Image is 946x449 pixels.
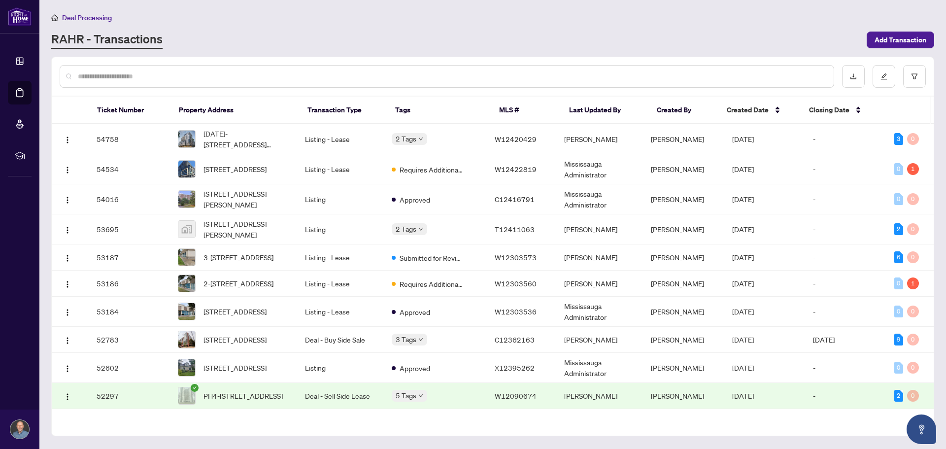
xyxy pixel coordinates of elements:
[495,253,537,262] span: W12303573
[60,161,75,177] button: Logo
[556,271,643,297] td: [PERSON_NAME]
[732,391,754,400] span: [DATE]
[651,225,704,234] span: [PERSON_NAME]
[805,214,886,244] td: -
[556,214,643,244] td: [PERSON_NAME]
[60,360,75,376] button: Logo
[400,252,464,263] span: Submitted for Review
[495,225,535,234] span: T12411063
[732,307,754,316] span: [DATE]
[894,133,903,145] div: 3
[60,388,75,404] button: Logo
[495,135,537,143] span: W12420429
[89,271,169,297] td: 53186
[907,362,919,374] div: 0
[911,73,918,80] span: filter
[907,334,919,345] div: 0
[894,390,903,402] div: 2
[651,253,704,262] span: [PERSON_NAME]
[894,334,903,345] div: 9
[203,362,267,373] span: [STREET_ADDRESS]
[64,226,71,234] img: Logo
[297,154,384,184] td: Listing - Lease
[732,335,754,344] span: [DATE]
[178,131,195,147] img: thumbnail-img
[732,165,754,173] span: [DATE]
[51,14,58,21] span: home
[203,128,289,150] span: [DATE]-[STREET_ADDRESS][PERSON_NAME]
[64,136,71,144] img: Logo
[60,131,75,147] button: Logo
[850,73,857,80] span: download
[60,221,75,237] button: Logo
[203,390,283,401] span: PH4-[STREET_ADDRESS]
[64,365,71,373] img: Logo
[894,277,903,289] div: 0
[651,279,704,288] span: [PERSON_NAME]
[907,390,919,402] div: 0
[297,297,384,327] td: Listing - Lease
[64,166,71,174] img: Logo
[89,327,169,353] td: 52783
[651,391,704,400] span: [PERSON_NAME]
[903,65,926,88] button: filter
[867,32,934,48] button: Add Transaction
[178,303,195,320] img: thumbnail-img
[651,307,704,316] span: [PERSON_NAME]
[89,297,169,327] td: 53184
[495,165,537,173] span: W12422819
[400,194,430,205] span: Approved
[64,337,71,345] img: Logo
[51,31,163,49] a: RAHR - Transactions
[907,414,936,444] button: Open asap
[64,393,71,401] img: Logo
[894,362,903,374] div: 0
[719,97,801,124] th: Created Date
[561,97,649,124] th: Last Updated By
[805,124,886,154] td: -
[556,124,643,154] td: [PERSON_NAME]
[907,133,919,145] div: 0
[171,97,300,124] th: Property Address
[732,279,754,288] span: [DATE]
[178,191,195,207] img: thumbnail-img
[89,124,169,154] td: 54758
[649,97,719,124] th: Created By
[875,32,926,48] span: Add Transaction
[907,223,919,235] div: 0
[64,196,71,204] img: Logo
[396,390,416,401] span: 5 Tags
[805,353,886,383] td: -
[400,278,464,289] span: Requires Additional Docs
[805,244,886,271] td: -
[651,363,704,372] span: [PERSON_NAME]
[297,214,384,244] td: Listing
[495,307,537,316] span: W12303536
[203,306,267,317] span: [STREET_ADDRESS]
[495,335,535,344] span: C12362163
[556,297,643,327] td: Mississauga Administrator
[727,104,769,115] span: Created Date
[178,275,195,292] img: thumbnail-img
[805,327,886,353] td: [DATE]
[907,306,919,317] div: 0
[873,65,895,88] button: edit
[64,254,71,262] img: Logo
[64,280,71,288] img: Logo
[651,165,704,173] span: [PERSON_NAME]
[297,353,384,383] td: Listing
[203,188,289,210] span: [STREET_ADDRESS][PERSON_NAME]
[89,184,169,214] td: 54016
[62,13,112,22] span: Deal Processing
[556,244,643,271] td: [PERSON_NAME]
[418,393,423,398] span: down
[907,251,919,263] div: 0
[178,249,195,266] img: thumbnail-img
[907,277,919,289] div: 1
[809,104,849,115] span: Closing Date
[89,383,169,409] td: 52297
[556,353,643,383] td: Mississauga Administrator
[60,332,75,347] button: Logo
[64,309,71,316] img: Logo
[396,133,416,144] span: 2 Tags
